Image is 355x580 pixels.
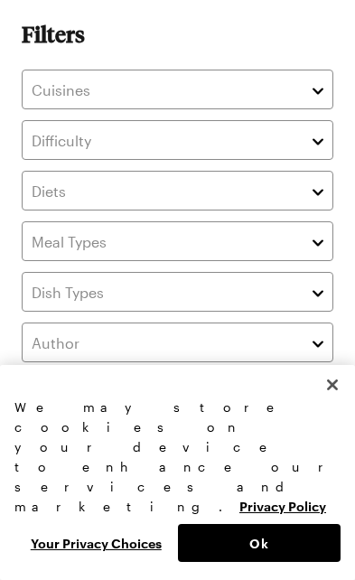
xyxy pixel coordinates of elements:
span: Filters [22,20,85,48]
button: Close [313,365,352,405]
input: Cuisines [22,70,333,109]
input: Dish Types [22,272,333,312]
input: Diets [22,171,333,210]
input: Difficulty [22,120,333,160]
button: Ok [178,524,341,562]
a: More information about your privacy, opens in a new tab [239,497,326,514]
input: Meal Types [22,221,333,261]
button: Your Privacy Choices [14,524,178,562]
div: Privacy [14,398,341,562]
input: Author [22,323,333,362]
div: We may store cookies on your device to enhance our services and marketing. [14,398,341,517]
